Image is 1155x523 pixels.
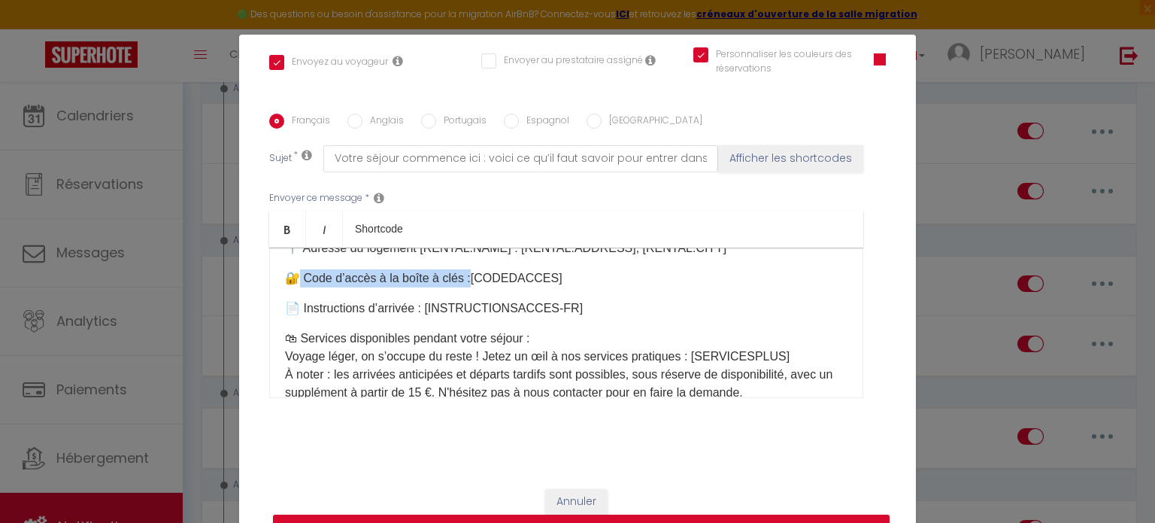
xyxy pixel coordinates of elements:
[545,489,608,515] button: Annuler
[285,330,847,402] p: 🛍 Services disponibles pendant votre séjour : Voyage léger, on s’occupe du reste ! Jetez un œil à...
[302,149,312,161] i: Subject
[718,145,863,172] button: Afficher les shortcodes
[269,191,362,205] label: Envoyer ce message
[436,114,487,130] label: Portugais
[393,55,403,67] i: Envoyer au voyageur
[269,211,306,247] a: Bold
[602,114,702,130] label: [GEOGRAPHIC_DATA]
[285,300,847,318] p: 📄 Instructions d’arrivée : [INSTRUCTIONSACCES-FR]
[285,269,847,287] p: 🔐 Code d’accès à la boîte à clés :[CODEDACCES]​
[269,151,292,167] label: Sujet
[343,211,415,247] a: Shortcode
[645,54,656,66] i: Envoyer au prestataire si il est assigné
[306,211,343,247] a: Italic
[285,239,847,257] p: 📍 Adresse du logement [RENTAL:NAME] : [RENTAL:ADDRESS], [RENTAL:CITY]
[284,114,330,130] label: Français
[362,114,404,130] label: Anglais
[12,6,57,51] button: Ouvrir le widget de chat LiveChat
[519,114,569,130] label: Espagnol
[374,192,384,204] i: Message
